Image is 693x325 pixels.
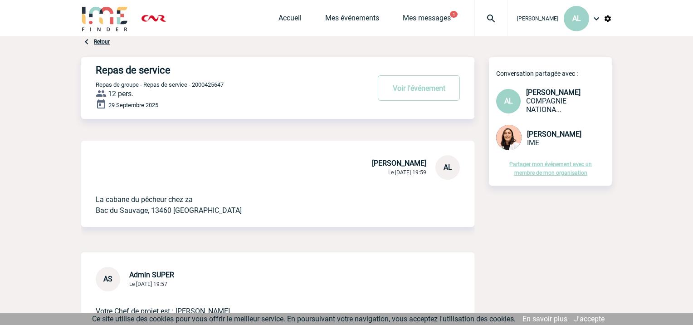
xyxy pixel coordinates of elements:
span: Admin SUPER [129,271,174,279]
span: IME [527,138,539,147]
a: Retour [94,39,110,45]
span: Ce site utilise des cookies pour vous offrir le meilleur service. En poursuivant votre navigation... [92,315,516,323]
span: [PERSON_NAME] [527,130,581,138]
span: AL [444,163,452,172]
span: Le [DATE] 19:57 [129,281,167,287]
a: J'accepte [574,315,605,323]
button: Voir l'événement [378,75,460,101]
img: 129834-0.png [496,125,522,150]
span: Le [DATE] 19:59 [388,169,426,176]
p: Conversation partagée avec : [496,70,612,77]
span: [PERSON_NAME] [526,88,581,97]
a: Mes messages [403,14,451,26]
span: 29 Septembre 2025 [108,102,158,108]
img: IME-Finder [81,5,128,31]
span: [PERSON_NAME] [372,159,426,167]
span: AS [103,275,112,283]
span: AL [504,97,513,105]
span: AL [572,14,581,23]
p: Votre Chef de projet est : [PERSON_NAME]. [96,291,434,317]
a: Accueil [278,14,302,26]
a: Mes événements [325,14,379,26]
a: Partager mon événement avec un membre de mon organisation [509,161,592,176]
span: [PERSON_NAME] [517,15,558,22]
h4: Repas de service [96,64,343,76]
span: 12 pers. [108,89,133,98]
span: Repas de groupe - Repas de service - 2000425647 [96,81,224,88]
p: La cabane du pêcheur chez za Bac du Sauvage, 13460 [GEOGRAPHIC_DATA] [96,180,434,216]
a: En savoir plus [522,315,567,323]
button: 1 [450,11,458,18]
span: COMPAGNIE NATIONALE DU RHONE [526,97,566,114]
